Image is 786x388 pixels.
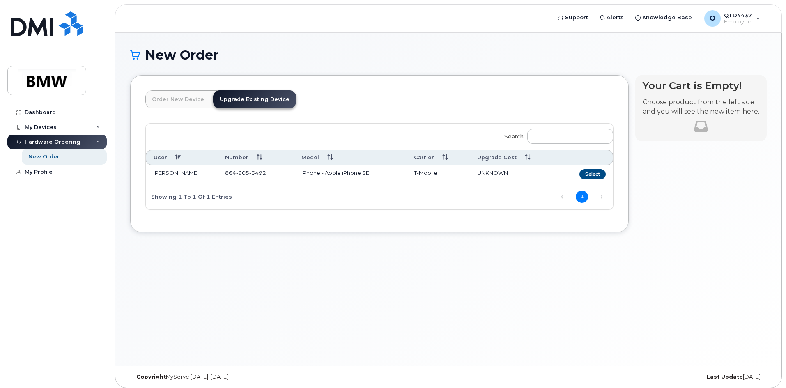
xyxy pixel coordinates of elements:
p: Choose product from the left side and you will see the new item here. [643,98,759,117]
span: 905 [236,170,249,176]
strong: Last Update [707,374,743,380]
td: T-Mobile [407,165,470,184]
div: [DATE] [554,374,767,380]
div: Showing 1 to 1 of 1 entries [146,189,232,203]
th: Model: activate to sort column ascending [294,150,407,165]
td: [PERSON_NAME] [146,165,218,184]
th: Number: activate to sort column ascending [218,150,294,165]
th: User: activate to sort column descending [146,150,218,165]
span: UNKNOWN [477,170,508,176]
a: Order New Device [145,90,211,108]
button: Select [579,169,606,179]
a: Next [595,191,608,203]
h4: Your Cart is Empty! [643,80,759,91]
a: 1 [576,191,588,203]
th: Carrier: activate to sort column ascending [407,150,470,165]
span: 864 [225,170,266,176]
a: Upgrade Existing Device [213,90,296,108]
label: Search: [499,124,613,147]
td: iPhone - Apple iPhone SE [294,165,407,184]
input: Search: [527,129,613,144]
h1: New Order [130,48,767,62]
strong: Copyright [136,374,166,380]
a: Previous [556,191,568,203]
th: Upgrade Cost: activate to sort column ascending [470,150,558,165]
div: MyServe [DATE]–[DATE] [130,374,342,380]
iframe: Messenger Launcher [750,352,780,382]
span: 3492 [249,170,266,176]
